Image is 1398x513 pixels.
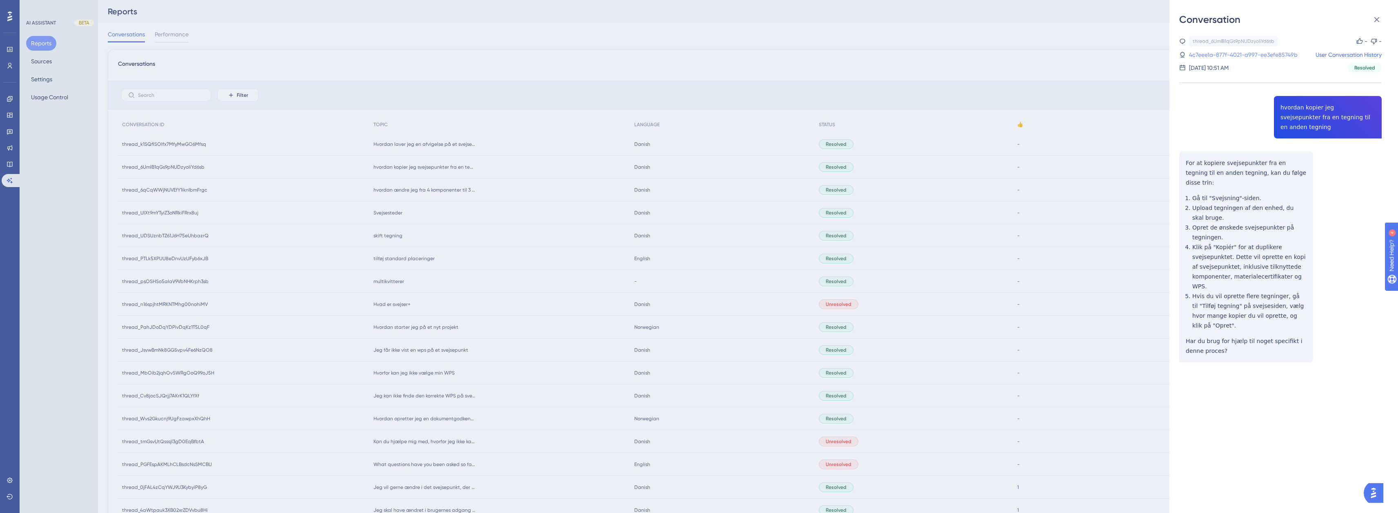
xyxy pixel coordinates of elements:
a: 4c7eee1a-877f-4021-a997-ee3efe85749b [1189,50,1298,60]
div: thread_6UmlB1qGs9pNUDzyoIiYd6sb [1193,38,1274,45]
a: User Conversation History [1316,50,1382,60]
iframe: UserGuiding AI Assistant Launcher [1364,481,1388,505]
div: - [1365,36,1367,46]
div: Conversation [1179,13,1388,26]
div: 4 [57,4,59,11]
span: Resolved [1354,65,1375,71]
span: Need Help? [19,2,51,12]
div: - [1379,36,1382,46]
div: [DATE] 10:51 AM [1189,63,1229,73]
